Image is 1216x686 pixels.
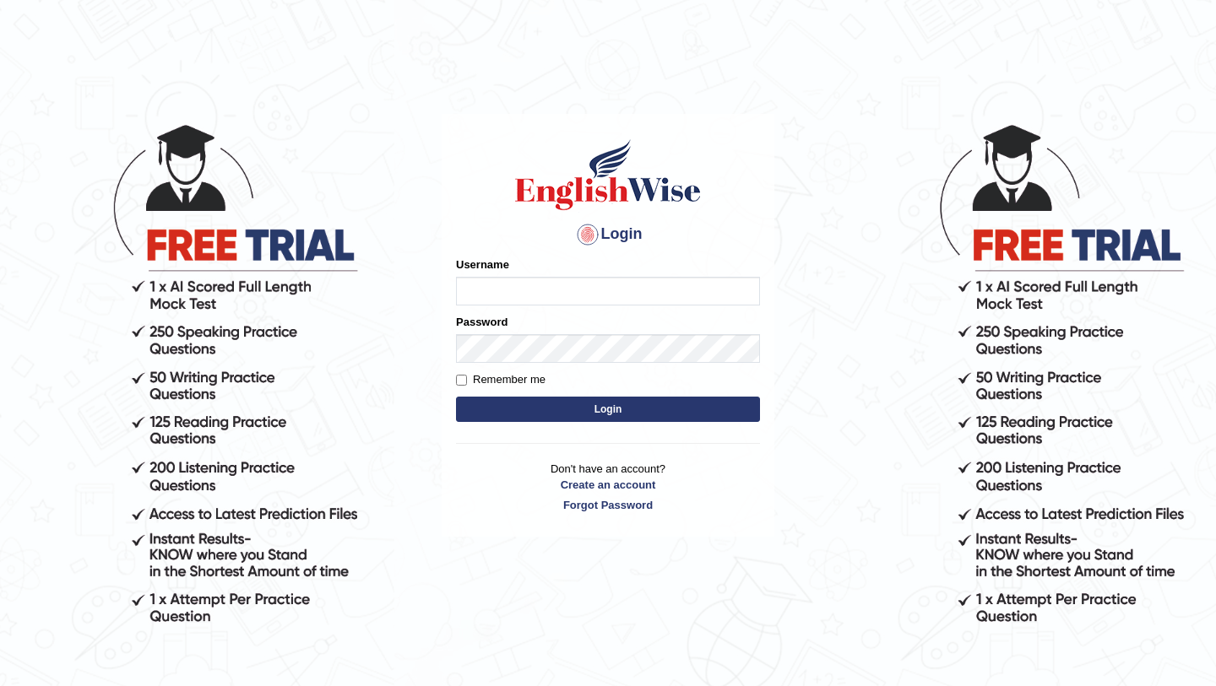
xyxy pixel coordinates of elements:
[456,221,760,248] h4: Login
[456,397,760,422] button: Login
[456,477,760,493] a: Create an account
[456,461,760,513] p: Don't have an account?
[456,314,508,330] label: Password
[456,375,467,386] input: Remember me
[456,257,509,273] label: Username
[512,137,704,213] img: Logo of English Wise sign in for intelligent practice with AI
[456,497,760,513] a: Forgot Password
[456,371,546,388] label: Remember me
